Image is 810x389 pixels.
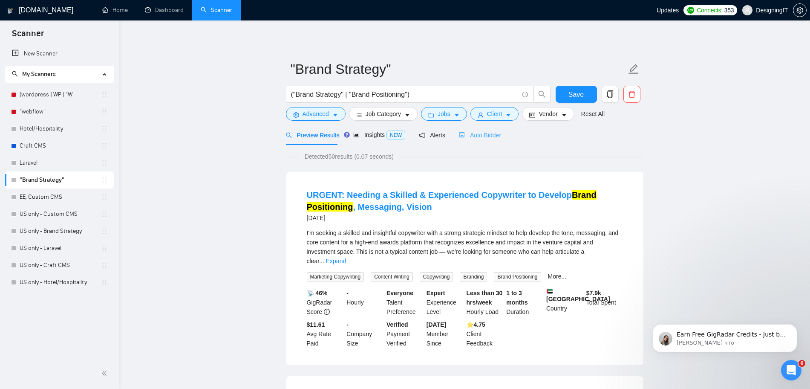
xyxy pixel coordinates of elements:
iframe: Intercom notifications сообщение [640,306,810,366]
a: homeHome [102,6,128,14]
span: Content Writing [371,272,412,282]
span: folder [428,112,434,118]
a: US only - Hotel/Hospitality [20,274,101,291]
li: (wordpress | WP | "W [5,86,114,103]
li: US only - Craft CMS [5,257,114,274]
div: Avg Rate Paid [305,320,345,348]
span: 353 [724,6,734,15]
span: ... [319,258,324,264]
li: "webflow" [5,103,114,120]
span: caret-down [454,112,460,118]
span: Insights [353,131,405,138]
a: Laravel [20,154,101,171]
span: Job Category [366,109,401,119]
span: user [744,7,750,13]
div: Experience Level [425,288,465,316]
span: idcard [529,112,535,118]
span: holder [101,177,108,183]
span: setting [793,7,806,14]
span: info-circle [324,309,330,315]
img: upwork-logo.png [687,7,694,14]
span: holder [101,262,108,269]
a: EE, Custom CMS [20,189,101,206]
button: barsJob Categorycaret-down [349,107,418,121]
span: holder [101,91,108,98]
div: Hourly [345,288,385,316]
span: Alerts [419,132,445,139]
a: setting [793,7,807,14]
span: holder [101,211,108,218]
div: Member Since [425,320,465,348]
mark: Brand [572,190,597,200]
a: dashboardDashboard [145,6,184,14]
div: I'm seeking a skilled and insightful copywriter with a strong strategic mindset to help develop t... [307,228,623,266]
a: New Scanner [12,45,107,62]
button: folderJobscaret-down [421,107,467,121]
button: delete [623,86,640,103]
iframe: Intercom live chat [781,360,801,380]
span: setting [293,112,299,118]
span: Scanner [5,27,51,45]
li: "Brand Strategy" [5,171,114,189]
li: US only - Laravel [5,240,114,257]
img: logo [7,4,13,17]
span: caret-down [561,112,567,118]
span: Detected 50 results (0.07 seconds) [299,152,400,161]
b: $ 7.9k [586,290,601,296]
span: bars [356,112,362,118]
span: holder [101,245,108,252]
div: GigRadar Score [305,288,345,316]
div: Duration [504,288,545,316]
div: Company Size [345,320,385,348]
a: Expand [326,258,346,264]
button: idcardVendorcaret-down [522,107,574,121]
li: Laravel [5,154,114,171]
a: "webflow" [20,103,101,120]
b: - [346,321,349,328]
span: Jobs [438,109,450,119]
a: URGENT: Needing a Skilled & Experienced Copywriter to DevelopBrand Positioning, Messaging, Vision [307,190,597,212]
span: Vendor [539,109,557,119]
button: Save [556,86,597,103]
b: [DATE] [427,321,446,328]
a: US only - Custom CMS [20,206,101,223]
span: holder [101,125,108,132]
span: Brand Positioning [494,272,541,282]
a: More... [548,273,567,280]
span: caret-down [505,112,511,118]
span: area-chart [353,132,359,138]
li: US only - Brand Strategy [5,223,114,240]
li: EE, Custom CMS [5,189,114,206]
button: copy [602,86,619,103]
button: settingAdvancedcaret-down [286,107,346,121]
div: Payment Verified [385,320,425,348]
span: user [478,112,484,118]
div: Country [545,288,585,316]
b: - [346,290,349,296]
span: My Scanners [12,70,56,78]
span: search [534,90,550,98]
span: Copywriting [420,272,453,282]
b: 📡 46% [307,290,328,296]
a: Hotel/Hospitality [20,120,101,137]
span: search [286,132,292,138]
li: US only - Custom CMS [5,206,114,223]
a: Craft CMS [20,137,101,154]
span: Auto Bidder [459,132,501,139]
b: 1 to 3 months [506,290,528,306]
a: US only - Laravel [20,240,101,257]
span: double-left [101,369,110,377]
li: New Scanner [5,45,114,62]
button: userClientcaret-down [470,107,519,121]
div: Talent Preference [385,288,425,316]
input: Scanner name... [291,58,626,80]
a: "Brand Strategy" [20,171,101,189]
span: caret-down [404,112,410,118]
span: 6 [798,360,805,367]
div: Client Feedback [465,320,505,348]
mark: Positioning [307,202,353,212]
